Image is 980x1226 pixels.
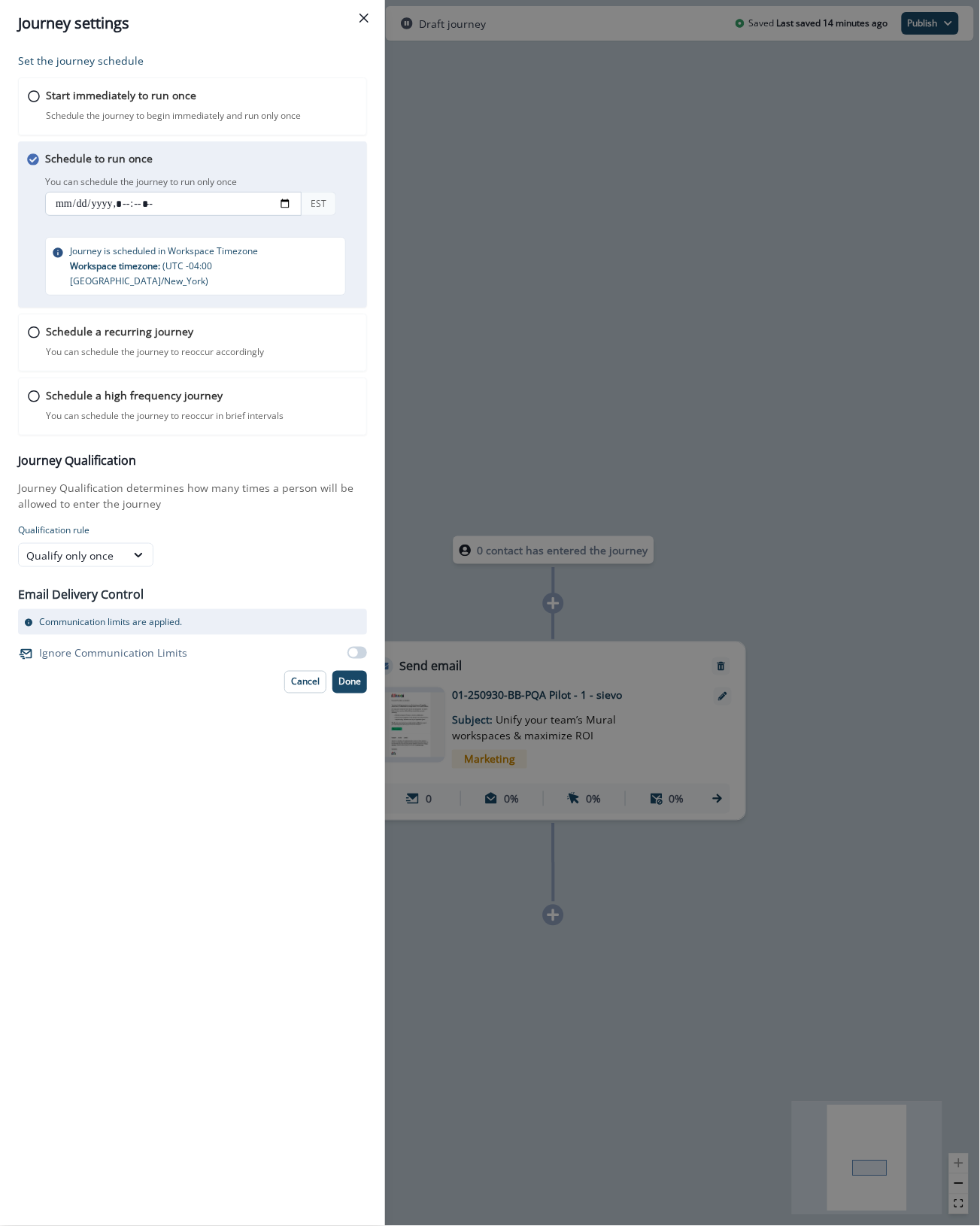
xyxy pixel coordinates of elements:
p: Schedule a high frequency journey [46,387,223,403]
button: Cancel [284,671,326,693]
div: EST [301,192,336,216]
p: Schedule a recurring journey [46,323,193,339]
button: Done [332,671,367,693]
h3: Journey Qualification [18,454,367,468]
p: You can schedule the journey to reoccur in brief intervals [46,409,284,423]
p: Start immediately to run once [46,87,196,103]
p: Qualification rule [18,523,367,537]
div: Qualify only once [26,548,118,563]
p: Set the journey schedule [18,53,367,68]
p: Journey Qualification determines how many times a person will be allowed to enter the journey [18,480,367,511]
div: Journey settings [18,12,367,35]
p: Communication limits are applied. [39,615,182,629]
p: You can schedule the journey to run only once [45,175,237,189]
p: Cancel [291,677,320,687]
p: Schedule to run once [45,150,153,166]
button: Close [352,6,376,30]
p: You can schedule the journey to reoccur accordingly [46,345,264,359]
p: Journey is scheduled in Workspace Timezone ( UTC -04:00 [GEOGRAPHIC_DATA]/New_York ) [70,244,339,289]
p: Done [338,677,361,687]
p: Schedule the journey to begin immediately and run only once [46,109,301,123]
p: Email Delivery Control [18,585,144,603]
p: Ignore Communication Limits [39,645,187,661]
span: Workspace timezone: [70,259,162,272]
